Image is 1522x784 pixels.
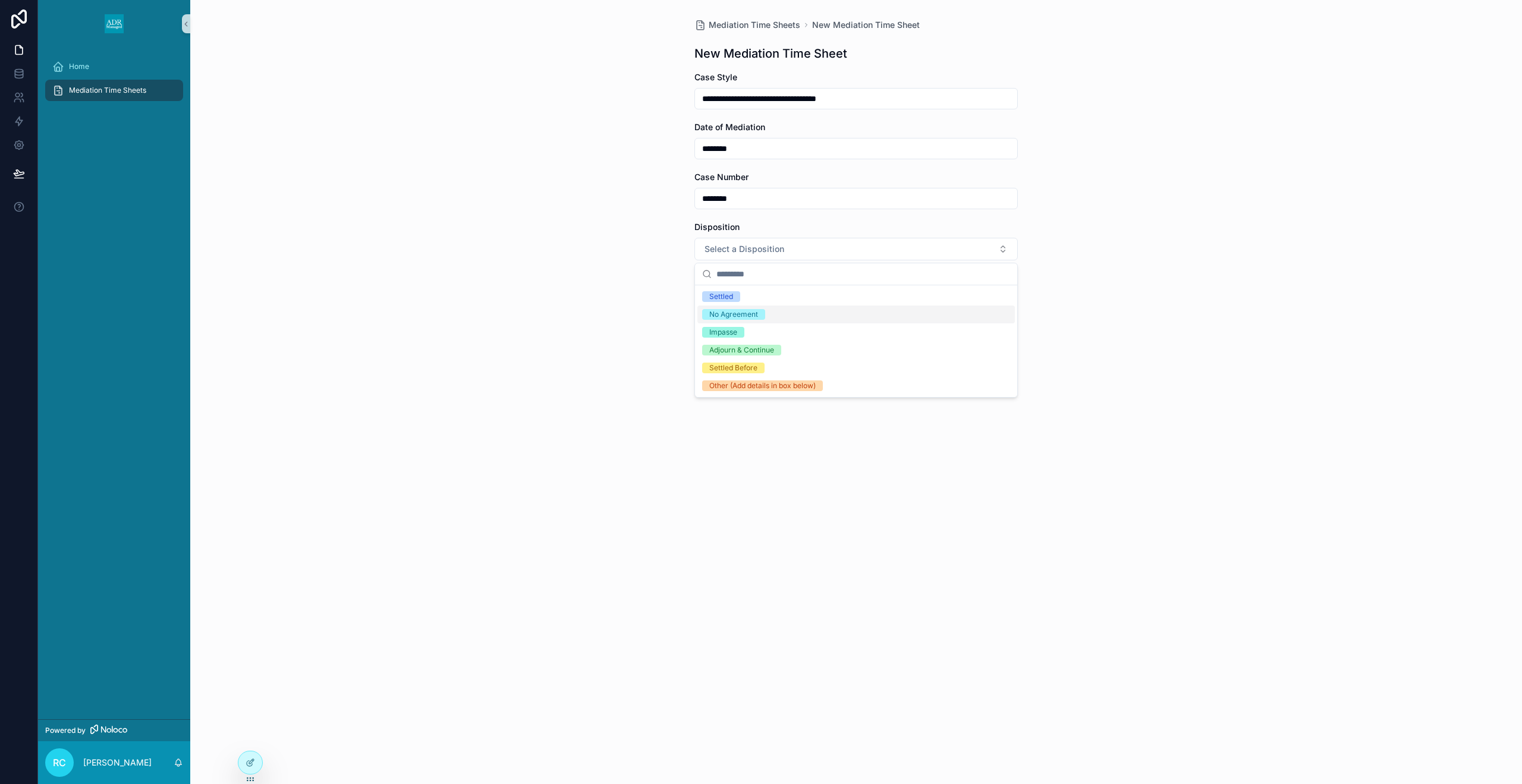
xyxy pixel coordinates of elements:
a: New Mediation Time Sheet [812,19,920,31]
p: [PERSON_NAME] [83,757,152,769]
img: App logo [105,14,124,33]
div: Other (Add details in box below) [709,380,816,391]
span: Mediation Time Sheets [709,19,800,31]
a: Mediation Time Sheets [694,19,800,31]
span: Case Style [694,72,737,82]
h1: New Mediation Time Sheet [694,45,847,62]
div: scrollable content [38,48,190,117]
span: Case Number [694,172,749,182]
span: Powered by [45,726,86,735]
a: Home [45,56,183,77]
span: RC [53,755,66,770]
span: Date of Mediation [694,122,765,132]
div: Settled [709,291,733,302]
div: Settled Before [709,363,757,373]
button: Select Button [694,238,1018,260]
div: Adjourn & Continue [709,345,774,355]
span: Mediation Time Sheets [69,86,146,95]
a: Powered by [38,719,190,741]
span: Home [69,62,89,71]
span: Select a Disposition [705,243,784,255]
div: No Agreement [709,309,758,320]
div: Suggestions [695,285,1017,397]
div: Impasse [709,327,737,338]
span: Disposition [694,222,740,232]
a: Mediation Time Sheets [45,80,183,101]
